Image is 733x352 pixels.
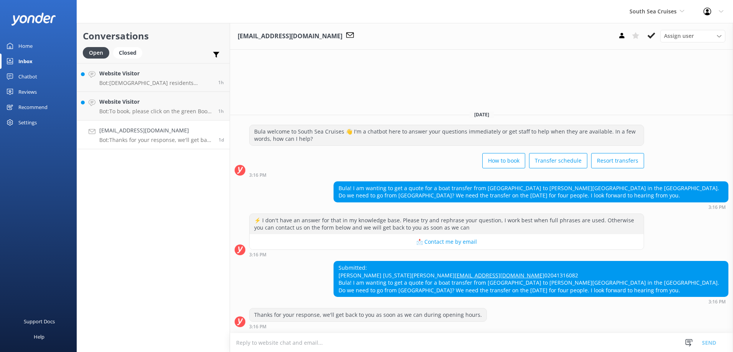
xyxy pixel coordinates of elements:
div: 03:16pm 08-Aug-2025 (UTC +12:00) Pacific/Auckland [334,204,728,210]
span: Assign user [664,32,694,40]
div: Open [83,47,109,59]
div: Bula welcome to South Sea Cruises 👋 I'm a chatbot here to answer your questions immediately or ge... [250,125,644,145]
strong: 3:16 PM [708,205,726,210]
div: Recommend [18,99,48,115]
div: Closed [113,47,142,59]
h4: [EMAIL_ADDRESS][DOMAIN_NAME] [99,126,213,135]
div: Chatbot [18,69,37,84]
strong: 3:16 PM [249,324,266,329]
div: 03:16pm 08-Aug-2025 (UTC +12:00) Pacific/Auckland [249,324,487,329]
div: Reviews [18,84,37,99]
div: 03:16pm 08-Aug-2025 (UTC +12:00) Pacific/Auckland [249,252,644,257]
div: Thanks for your response, we'll get back to you as soon as we can during opening hours. [250,308,486,321]
h4: Website Visitor [99,98,212,106]
div: Assign User [660,30,725,42]
p: Bot: [DEMOGRAPHIC_DATA] residents receive a 20% discount on Sabre by South Sea Sailing. To book a... [99,80,212,86]
div: 03:16pm 08-Aug-2025 (UTC +12:00) Pacific/Auckland [249,172,644,178]
div: 03:16pm 08-Aug-2025 (UTC +12:00) Pacific/Auckland [334,299,728,304]
div: Settings [18,115,37,130]
div: ⚡ I don't have an answer for that in my knowledge base. Please try and rephrase your question, I ... [250,214,644,234]
button: 📩 Contact me by email [250,234,644,249]
a: [EMAIL_ADDRESS][DOMAIN_NAME]Bot:Thanks for your response, we'll get back to you as soon as we can... [77,121,230,149]
button: How to book [482,153,525,168]
a: [EMAIL_ADDRESS][DOMAIN_NAME] [455,272,544,279]
h3: [EMAIL_ADDRESS][DOMAIN_NAME] [238,31,342,41]
span: 11:01am 10-Aug-2025 (UTC +12:00) Pacific/Auckland [218,108,224,114]
div: Bula! I am wanting to get a quote for a boat transfer from [GEOGRAPHIC_DATA] to [PERSON_NAME][GEO... [334,182,728,202]
strong: 3:16 PM [249,253,266,257]
a: Closed [113,48,146,57]
p: Bot: Thanks for your response, we'll get back to you as soon as we can during opening hours. [99,137,213,143]
a: Website VisitorBot:[DEMOGRAPHIC_DATA] residents receive a 20% discount on Sabre by South Sea Sail... [77,63,230,92]
div: Support Docs [24,314,55,329]
span: [DATE] [470,111,494,118]
strong: 3:16 PM [708,300,726,304]
div: Home [18,38,33,54]
span: 03:16pm 08-Aug-2025 (UTC +12:00) Pacific/Auckland [219,137,224,143]
a: Open [83,48,113,57]
img: yonder-white-logo.png [12,13,56,25]
h4: Website Visitor [99,69,212,78]
span: South Sea Cruises [629,8,677,15]
strong: 3:16 PM [249,173,266,178]
div: Help [34,329,44,344]
h2: Conversations [83,29,224,43]
button: Transfer schedule [529,153,587,168]
a: Website VisitorBot:To book, please click on the green Book Now button on our website and follow t... [77,92,230,121]
span: 11:18am 10-Aug-2025 (UTC +12:00) Pacific/Auckland [218,79,224,86]
p: Bot: To book, please click on the green Book Now button on our website and follow the prompts. Fo... [99,108,212,115]
div: Submitted: [PERSON_NAME] [US_STATE][PERSON_NAME] 02041316082 Bula! I am wanting to get a quote fo... [334,261,728,297]
div: Inbox [18,54,33,69]
button: Resort transfers [591,153,644,168]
